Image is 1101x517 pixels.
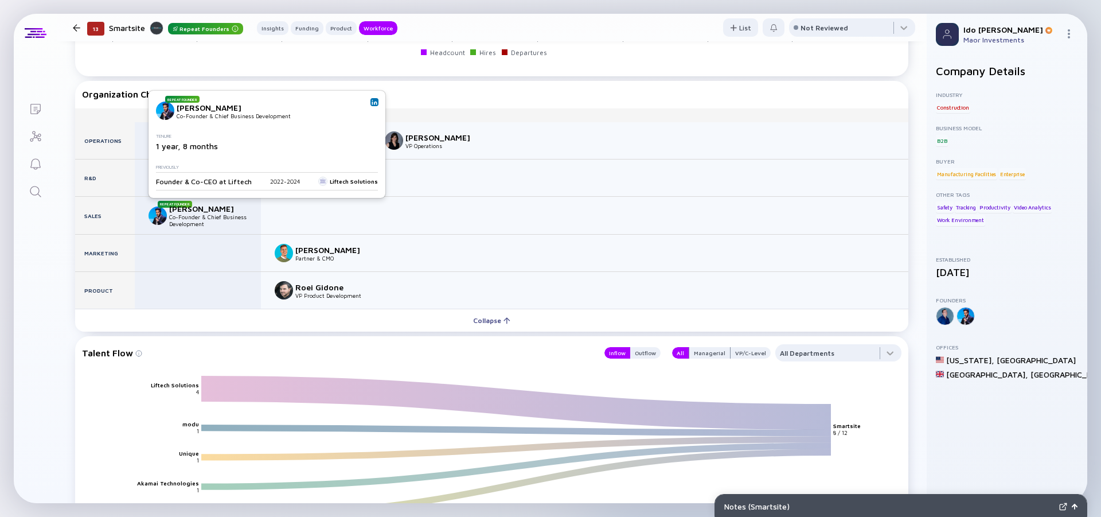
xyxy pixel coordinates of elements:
[295,245,371,255] div: [PERSON_NAME]
[75,160,135,196] div: R&D
[75,122,135,159] div: Operations
[75,272,135,309] div: Product
[82,89,901,99] div: Organization Chart
[257,21,288,35] button: Insights
[833,423,861,430] text: Smartsite
[604,347,630,359] div: Inflow
[261,112,908,119] div: VP/C-Levels
[75,197,135,234] div: Sales
[405,142,481,149] div: VP Operations
[963,36,1060,44] div: Maor Investments
[936,135,948,146] div: B2B
[197,487,199,493] text: 1
[372,99,377,105] img: Daniel Topaz Linkedin Profile
[672,347,689,359] button: All
[151,382,199,388] text: Liftech Solutions
[169,204,245,213] div: [PERSON_NAME]
[168,23,243,34] div: Repeat Founders
[82,344,593,361] div: Talent Flow
[109,21,243,35] div: Smartsite
[723,18,758,37] button: List
[701,36,717,43] tspan: 01/25
[182,421,199,428] text: modu
[197,428,199,435] text: 1
[997,355,1076,365] div: [GEOGRAPHIC_DATA]
[385,131,403,150] img: Danna Kupinsky picture
[936,201,954,213] div: Safety
[936,215,985,226] div: Work Environment
[936,64,1078,77] h2: Company Details
[936,370,944,378] img: United Kingdom Flag
[936,125,1078,131] div: Business Model
[326,22,357,34] div: Product
[955,201,977,213] div: Tracking
[801,24,848,32] div: Not Reviewed
[999,168,1026,180] div: Enterprise
[197,457,199,464] text: 1
[275,281,293,300] img: Roei Gidone picture
[75,235,135,271] div: Marketing
[689,347,731,359] button: Managerial
[731,347,771,359] button: VP/C-Level
[359,36,377,43] tspan: 09/23
[723,19,758,37] div: List
[104,36,122,43] tspan: 09/22
[291,22,323,34] div: Funding
[936,297,1078,304] div: Founders
[936,256,1078,263] div: Established
[1013,201,1052,213] div: Video Analytics
[165,96,200,103] div: Repeat Founder
[257,22,288,34] div: Insights
[87,22,104,36] div: 13
[466,312,517,329] div: Collapse
[137,480,199,487] text: Akamai Technologies
[75,309,908,332] button: Collapse
[936,191,1078,198] div: Other Tags
[936,266,1078,278] div: [DATE]
[359,22,397,34] div: Workforce
[156,102,174,120] img: Daniel Topaz picture
[833,430,848,437] text: 8 / 12
[177,103,252,112] div: [PERSON_NAME]
[156,177,252,186] div: Founder & Co-CEO at Liftech
[405,133,481,142] div: [PERSON_NAME]
[273,36,291,43] tspan: 05/23
[270,178,300,185] div: 2022 - 2024
[135,112,261,119] div: Founders
[275,244,293,262] img: Robin Looijen picture
[630,347,661,359] button: Outflow
[936,23,959,46] img: Profile Picture
[14,177,57,204] a: Search
[326,21,357,35] button: Product
[946,370,1028,379] div: [GEOGRAPHIC_DATA] ,
[1072,504,1077,510] img: Open Notes
[936,102,970,113] div: Construction
[614,36,633,43] tspan: 09/24
[179,450,199,457] text: Unique
[946,355,994,365] div: [US_STATE] ,
[14,149,57,177] a: Reminders
[14,122,57,149] a: Investor Map
[291,21,323,35] button: Funding
[156,141,373,151] div: 1 year, 8 months
[445,36,462,43] tspan: 01/24
[936,91,1078,98] div: Industry
[156,165,373,170] div: Previously
[295,292,371,299] div: VP Product Development
[936,158,1078,165] div: Buyer
[295,255,371,262] div: Partner & CMO
[190,36,206,43] tspan: 01/23
[14,94,57,122] a: Lists
[158,201,192,208] div: Repeat Founder
[1064,29,1073,38] img: Menu
[936,344,1078,351] div: Offices
[177,112,291,119] div: Co-Founder & Chief Business Development
[156,134,373,139] div: Tenure
[149,207,167,225] img: Daniel Topaz picture
[783,36,802,43] tspan: 05/25
[689,347,730,359] div: Managerial
[936,356,944,364] img: United States Flag
[295,282,371,292] div: Roei Gidone
[1059,503,1067,511] img: Expand Notes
